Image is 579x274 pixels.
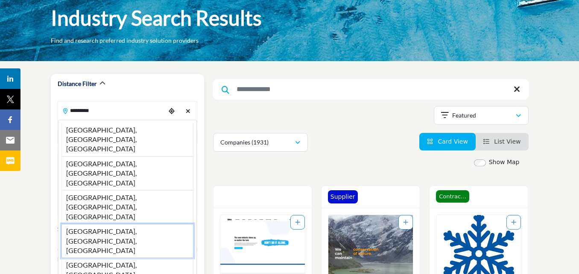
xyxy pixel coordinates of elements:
[182,102,194,121] div: Clear search location
[452,111,476,120] p: Featured
[58,80,97,88] h2: Distance Filter
[61,190,193,224] li: [GEOGRAPHIC_DATA], [GEOGRAPHIC_DATA], [GEOGRAPHIC_DATA]
[436,190,469,203] span: Contractor
[213,133,308,152] button: Companies (1931)
[295,219,300,226] a: Add To List
[483,138,521,145] a: View List
[61,123,193,156] li: [GEOGRAPHIC_DATA], [GEOGRAPHIC_DATA], [GEOGRAPHIC_DATA]
[403,219,408,226] a: Add To List
[489,158,520,167] label: Show Map
[330,192,355,201] p: Supplier
[511,219,516,226] a: Add To List
[51,36,199,45] p: Find and research preferred industry solution providers
[58,255,68,264] span: N/A
[58,225,197,234] div: Search within:
[476,133,529,150] li: List View
[438,138,468,145] span: Card View
[434,106,529,125] button: Featured
[220,138,269,147] p: Companies (1931)
[58,102,166,119] input: Search Location
[61,224,193,258] li: [GEOGRAPHIC_DATA], [GEOGRAPHIC_DATA], [GEOGRAPHIC_DATA]
[61,156,193,190] li: [GEOGRAPHIC_DATA], [GEOGRAPHIC_DATA], [GEOGRAPHIC_DATA]
[494,138,521,145] span: List View
[165,102,178,121] div: Choose your current location
[213,79,529,100] input: Search Keyword
[419,133,476,150] li: Card View
[51,5,262,31] h1: Industry Search Results
[427,138,468,145] a: View Card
